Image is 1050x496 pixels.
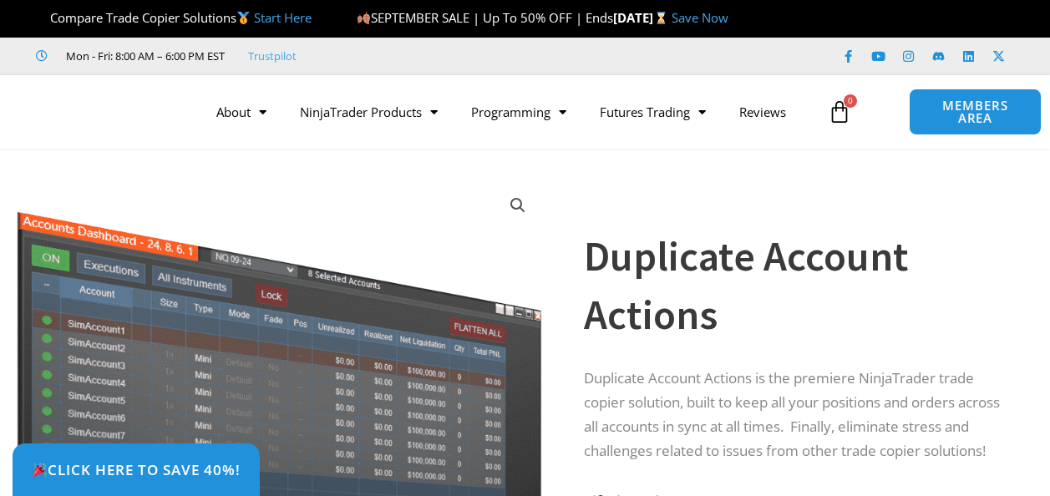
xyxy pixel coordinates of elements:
a: Programming [454,93,583,131]
span: Compare Trade Copier Solutions [36,9,312,26]
a: 0 [803,88,876,136]
img: 🏆 [37,12,49,24]
span: MEMBERS AREA [926,99,1023,124]
p: Duplicate Account Actions is the premiere NinjaTrader trade copier solution, built to keep all yo... [584,367,1008,463]
img: 🍂 [358,12,370,24]
a: Reviews [723,93,803,131]
a: NinjaTrader Products [283,93,454,131]
a: MEMBERS AREA [909,89,1041,135]
a: About [200,93,283,131]
h1: Duplicate Account Actions [584,227,1008,344]
img: ⌛ [655,12,667,24]
a: Start Here [254,9,312,26]
a: Futures Trading [583,93,723,131]
a: Save Now [672,9,728,26]
strong: [DATE] [613,9,671,26]
span: Mon - Fri: 8:00 AM – 6:00 PM EST [62,46,225,66]
span: 0 [844,94,857,108]
img: LogoAI | Affordable Indicators – NinjaTrader [15,82,195,142]
img: 🥇 [237,12,250,24]
nav: Menu [200,93,819,131]
img: 🎉 [33,463,47,477]
span: SEPTEMBER SALE | Up To 50% OFF | Ends [357,9,613,26]
a: Trustpilot [248,46,297,66]
span: Click Here to save 40%! [32,463,241,477]
a: 🎉Click Here to save 40%! [13,443,260,496]
a: View full-screen image gallery [503,190,533,220]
